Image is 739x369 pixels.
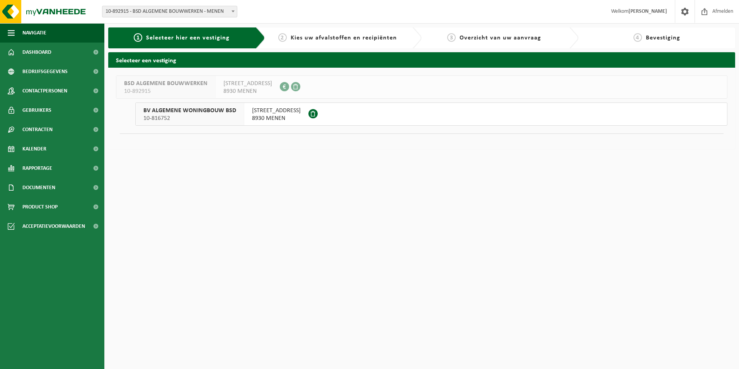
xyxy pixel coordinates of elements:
[134,33,142,42] span: 1
[252,114,301,122] span: 8930 MENEN
[223,87,272,95] span: 8930 MENEN
[22,81,67,101] span: Contactpersonen
[22,23,46,43] span: Navigatie
[22,217,85,236] span: Acceptatievoorwaarden
[22,197,58,217] span: Product Shop
[124,80,208,87] span: BSD ALGEMENE BOUWWERKEN
[22,62,68,81] span: Bedrijfsgegevens
[628,9,667,14] strong: [PERSON_NAME]
[102,6,237,17] span: 10-892915 - BSD ALGEMENE BOUWWERKEN - MENEN
[278,33,287,42] span: 2
[143,107,236,114] span: BV ALGEMENE WONINGBOUW BSD
[291,35,397,41] span: Kies uw afvalstoffen en recipiënten
[22,178,55,197] span: Documenten
[22,139,46,159] span: Kalender
[223,80,272,87] span: [STREET_ADDRESS]
[143,114,236,122] span: 10-816752
[447,33,456,42] span: 3
[633,33,642,42] span: 4
[108,52,735,67] h2: Selecteer een vestiging
[135,102,727,126] button: BV ALGEMENE WONINGBOUW BSD 10-816752 [STREET_ADDRESS]8930 MENEN
[22,101,51,120] span: Gebruikers
[252,107,301,114] span: [STREET_ADDRESS]
[146,35,230,41] span: Selecteer hier een vestiging
[22,43,51,62] span: Dashboard
[460,35,541,41] span: Overzicht van uw aanvraag
[22,120,53,139] span: Contracten
[22,159,52,178] span: Rapportage
[124,87,208,95] span: 10-892915
[646,35,680,41] span: Bevestiging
